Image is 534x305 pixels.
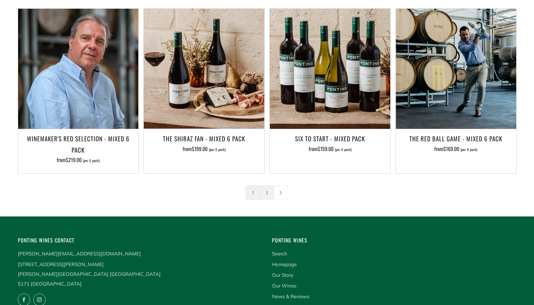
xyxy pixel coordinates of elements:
span: $219.00 [66,156,82,164]
span: from [183,145,226,153]
a: [PERSON_NAME][EMAIL_ADDRESS][DOMAIN_NAME] [18,251,141,257]
h3: Winemaker's Red Selection - Mixed 6 Pack [21,133,135,155]
span: (per 6 pack) [460,148,477,151]
h3: The Shiraz Fan - Mixed 6 Pack [147,133,261,144]
span: from [434,145,477,153]
a: Search [272,251,287,257]
span: 1 [246,185,260,200]
span: from [308,145,351,153]
span: $169.00 [443,145,459,153]
a: The Shiraz Fan - Mixed 6 Pack from$199.00 (per 6 pack) [144,133,264,165]
span: (per 6 pack) [209,148,226,151]
a: Homepage [272,261,297,267]
a: Our Wines [272,283,296,289]
p: [STREET_ADDRESS][PERSON_NAME] [PERSON_NAME][GEOGRAPHIC_DATA] [GEOGRAPHIC_DATA] 5171 [GEOGRAPHIC_D... [18,260,262,289]
span: from [57,156,100,164]
a: Winemaker's Red Selection - Mixed 6 Pack from$219.00 (per 6 pack) [18,133,139,165]
a: News & Reviews [272,293,309,299]
a: The Red Ball Game - Mixed 6 Pack from$169.00 (per 6 pack) [396,133,516,165]
span: (per 6 pack) [335,148,351,151]
h3: The Red Ball Game - Mixed 6 Pack [399,133,513,144]
a: 2 [260,186,274,199]
h4: Ponting Wines [272,236,517,245]
a: Our Story [272,272,293,278]
h4: Ponting Wines Contact [18,236,262,245]
span: (per 6 pack) [83,159,100,162]
span: $159.00 [317,145,333,153]
a: Six To Start - Mixed Pack from$159.00 (per 6 pack) [270,133,390,165]
span: $199.00 [192,145,208,153]
h3: Six To Start - Mixed Pack [273,133,387,144]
